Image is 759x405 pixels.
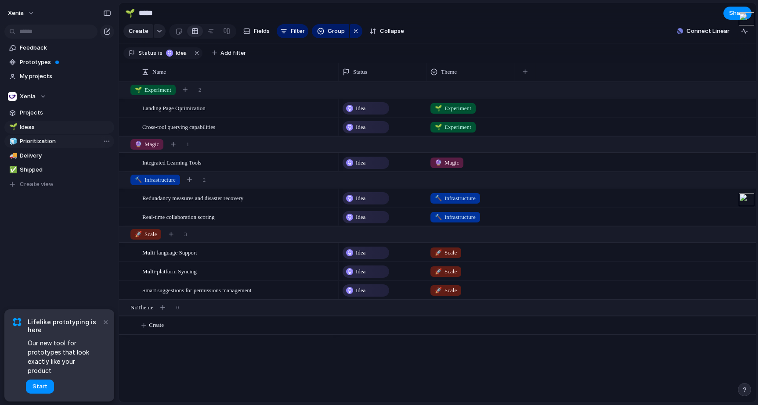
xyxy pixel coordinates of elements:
[356,286,365,295] span: Idea
[123,6,137,20] button: 🌱
[142,157,202,167] span: Integrated Learning Tools
[129,27,148,36] span: Create
[4,178,114,191] button: Create view
[20,137,111,146] span: Prioritization
[207,47,251,59] button: Add filter
[199,86,202,94] span: 2
[353,68,367,76] span: Status
[142,122,215,132] span: Cross-tool querying capabilities
[135,86,142,93] span: 🌱
[435,267,457,276] span: Scale
[184,230,187,239] span: 3
[254,27,270,36] span: Fields
[20,180,54,189] span: Create view
[4,121,114,134] a: 🌱Ideas
[156,48,164,58] button: is
[356,248,365,257] span: Idea
[33,382,47,391] span: Start
[435,213,476,222] span: Infrastructure
[176,49,188,57] span: Idea
[28,338,101,375] span: Our new tool for prototypes that look exactly like your product.
[142,247,197,257] span: Multi-language Support
[380,27,404,36] span: Collapse
[729,9,746,18] span: Share
[20,92,36,101] span: Xenia
[435,268,442,275] span: 🚀
[356,123,365,132] span: Idea
[8,123,17,132] button: 🌱
[4,135,114,148] a: 🧊Prioritization
[4,70,114,83] a: My projects
[435,194,476,203] span: Infrastructure
[135,231,142,237] span: 🚀
[356,194,365,203] span: Idea
[9,136,15,147] div: 🧊
[135,86,171,94] span: Experiment
[135,140,159,149] span: Magic
[4,149,114,162] a: 🚚Delivery
[435,195,442,201] span: 🔨
[142,211,215,222] span: Real-time collaboration scoring
[312,24,349,38] button: Group
[435,248,457,257] span: Scale
[152,68,166,76] span: Name
[687,27,730,36] span: Connect Linear
[435,159,442,166] span: 🔮
[149,321,164,330] span: Create
[20,151,111,160] span: Delivery
[356,213,365,222] span: Idea
[20,72,111,81] span: My projects
[20,108,111,117] span: Projects
[8,151,17,160] button: 🚚
[9,151,15,161] div: 🚚
[20,165,111,174] span: Shipped
[723,7,752,20] button: Share
[9,122,15,132] div: 🌱
[4,163,114,176] a: ✅Shipped
[441,68,457,76] span: Theme
[130,303,153,312] span: No Theme
[435,214,442,220] span: 🔨
[435,124,442,130] span: 🌱
[220,49,246,57] span: Add filter
[135,230,157,239] span: Scale
[135,141,142,147] span: 🔮
[4,90,114,103] button: Xenia
[203,176,206,184] span: 2
[9,165,15,175] div: ✅
[291,27,305,36] span: Filter
[26,380,54,394] button: Start
[328,27,345,36] span: Group
[435,158,459,167] span: Magic
[176,303,179,312] span: 0
[138,49,156,57] span: Status
[8,9,24,18] span: Xenia
[100,316,111,327] button: Dismiss
[28,318,101,334] span: Lifelike prototyping is here
[356,104,365,113] span: Idea
[435,104,471,113] span: Experiment
[435,286,457,295] span: Scale
[186,140,189,149] span: 1
[123,24,153,38] button: Create
[8,165,17,174] button: ✅
[4,41,114,54] a: Feedback
[277,24,308,38] button: Filter
[356,267,365,276] span: Idea
[20,43,111,52] span: Feedback
[142,193,243,203] span: Redundancy measures and disaster recovery
[8,137,17,146] button: 🧊
[435,249,442,256] span: 🚀
[673,25,733,38] button: Connect Linear
[356,158,365,167] span: Idea
[4,106,114,119] a: Projects
[366,24,408,38] button: Collapse
[435,287,442,294] span: 🚀
[20,58,111,67] span: Prototypes
[142,266,197,276] span: Multi-platform Syncing
[4,6,39,20] button: Xenia
[142,285,251,295] span: Smart suggestions for permissions management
